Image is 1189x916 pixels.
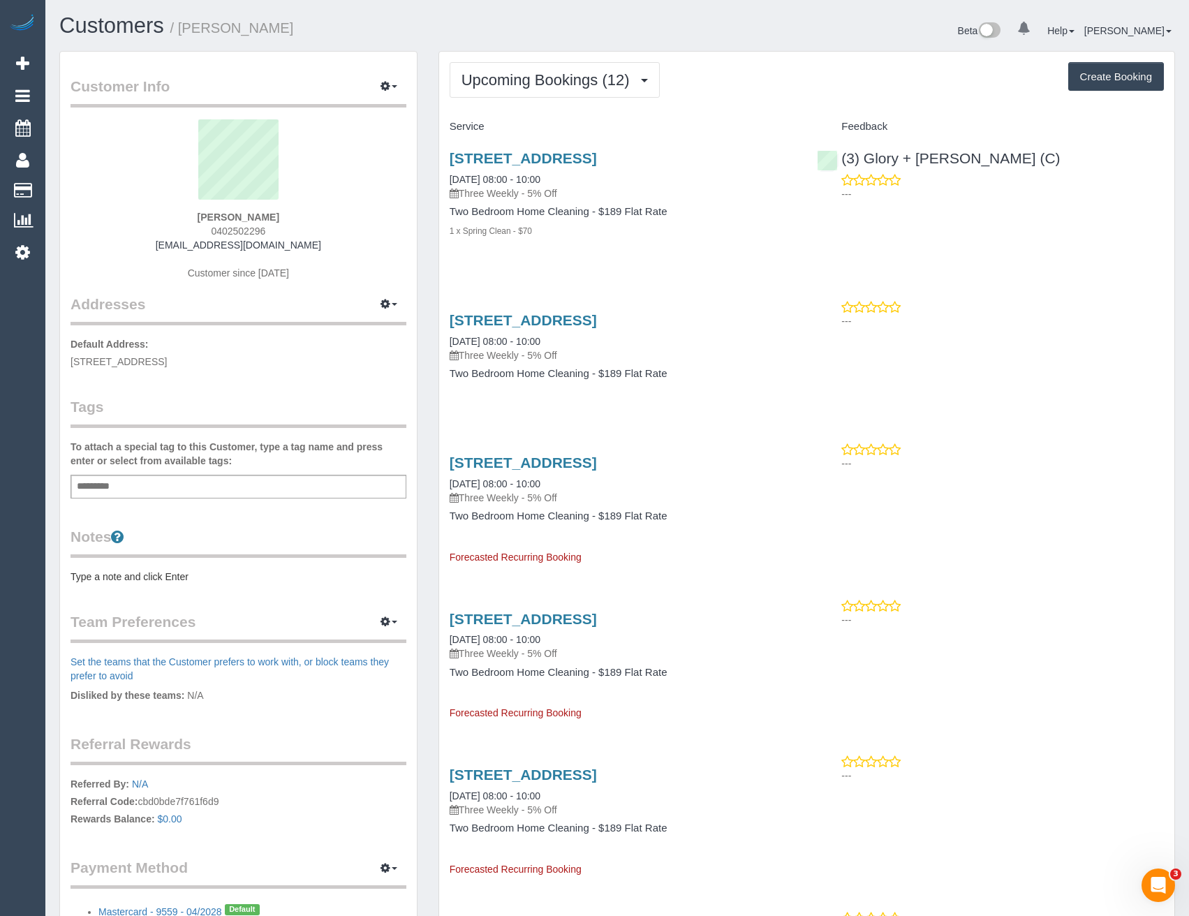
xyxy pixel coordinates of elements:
span: [STREET_ADDRESS] [71,356,167,367]
h4: Two Bedroom Home Cleaning - $189 Flat Rate [450,822,797,834]
p: --- [841,187,1164,201]
a: [STREET_ADDRESS] [450,455,597,471]
span: Customer since [DATE] [188,267,289,279]
p: Three Weekly - 5% Off [450,647,797,660]
p: --- [841,457,1164,471]
h4: Two Bedroom Home Cleaning - $189 Flat Rate [450,510,797,522]
pre: Type a note and click Enter [71,570,406,584]
a: [EMAIL_ADDRESS][DOMAIN_NAME] [156,239,321,251]
h4: Two Bedroom Home Cleaning - $189 Flat Rate [450,667,797,679]
img: New interface [977,22,1000,40]
a: N/A [132,778,148,790]
legend: Referral Rewards [71,734,406,765]
legend: Notes [71,526,406,558]
p: --- [841,314,1164,328]
img: Automaid Logo [8,14,36,34]
h4: Service [450,121,797,133]
span: Forecasted Recurring Booking [450,864,582,875]
small: / [PERSON_NAME] [170,20,294,36]
label: To attach a special tag to this Customer, type a tag name and press enter or select from availabl... [71,440,406,468]
strong: [PERSON_NAME] [198,212,279,223]
span: Forecasted Recurring Booking [450,707,582,718]
a: [DATE] 08:00 - 10:00 [450,790,540,801]
span: Default [225,904,260,915]
button: Upcoming Bookings (12) [450,62,660,98]
label: Referred By: [71,777,129,791]
span: 0402502296 [211,226,265,237]
a: (3) Glory + [PERSON_NAME] (C) [817,150,1060,166]
iframe: Intercom live chat [1142,869,1175,902]
p: --- [841,613,1164,627]
label: Default Address: [71,337,149,351]
a: [STREET_ADDRESS] [450,611,597,627]
p: Three Weekly - 5% Off [450,803,797,817]
span: Forecasted Recurring Booking [450,552,582,563]
label: Rewards Balance: [71,812,155,826]
h4: Feedback [817,121,1164,133]
label: Disliked by these teams: [71,688,184,702]
p: Three Weekly - 5% Off [450,348,797,362]
legend: Payment Method [71,857,406,889]
a: $0.00 [158,813,182,825]
a: [DATE] 08:00 - 10:00 [450,478,540,489]
a: Customers [59,13,164,38]
a: [STREET_ADDRESS] [450,312,597,328]
h4: Two Bedroom Home Cleaning - $189 Flat Rate [450,206,797,218]
legend: Tags [71,397,406,428]
p: --- [841,769,1164,783]
a: [STREET_ADDRESS] [450,150,597,166]
small: 1 x Spring Clean - $70 [450,226,532,236]
a: [PERSON_NAME] [1084,25,1172,36]
a: [STREET_ADDRESS] [450,767,597,783]
button: Create Booking [1068,62,1164,91]
a: Help [1047,25,1074,36]
a: [DATE] 08:00 - 10:00 [450,634,540,645]
p: Three Weekly - 5% Off [450,491,797,505]
h4: Two Bedroom Home Cleaning - $189 Flat Rate [450,368,797,380]
a: Set the teams that the Customer prefers to work with, or block teams they prefer to avoid [71,656,389,681]
a: Beta [958,25,1001,36]
span: Upcoming Bookings (12) [461,71,637,89]
span: 3 [1170,869,1181,880]
span: N/A [187,690,203,701]
a: [DATE] 08:00 - 10:00 [450,336,540,347]
a: [DATE] 08:00 - 10:00 [450,174,540,185]
label: Referral Code: [71,795,138,808]
legend: Team Preferences [71,612,406,643]
p: cbd0bde7f761f6d9 [71,777,406,829]
legend: Customer Info [71,76,406,108]
p: Three Weekly - 5% Off [450,186,797,200]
